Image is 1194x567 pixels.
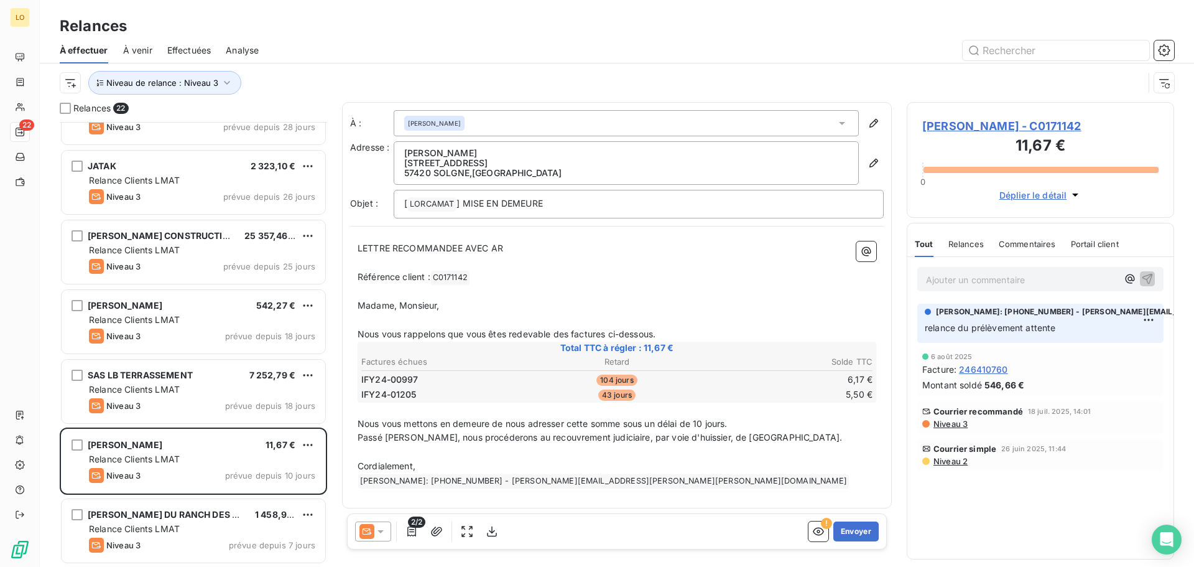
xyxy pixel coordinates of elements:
span: Effectuées [167,44,211,57]
span: Courrier recommandé [933,406,1023,416]
span: [PERSON_NAME] - C0171142 [922,118,1159,134]
span: LORCAMAT [408,197,456,212]
span: prévue depuis 18 jours [225,331,315,341]
span: prévue depuis 7 jours [229,540,315,550]
span: 2 323,10 € [251,161,296,171]
img: Logo LeanPay [10,540,30,560]
span: Niveau 3 [106,540,141,550]
span: 546,66 € [984,378,1024,391]
input: Rechercher [963,40,1149,60]
span: [PERSON_NAME] CONSTRUCTION [88,230,236,241]
label: À : [350,117,394,129]
td: 5,50 € [703,388,873,401]
span: 7 252,79 € [249,370,296,380]
span: C0171142 [431,271,470,285]
span: IFY24-01205 [361,388,417,401]
span: prévue depuis 28 jours [223,122,315,132]
span: Niveau de relance : Niveau 3 [106,78,218,88]
span: Niveau 3 [106,261,141,271]
span: [PERSON_NAME] [88,439,162,450]
span: Facture : [922,363,956,376]
span: Relance Clients LMAT [89,384,180,395]
span: À venir [123,44,152,57]
h3: 11,67 € [922,134,1159,159]
span: 6 août 2025 [931,353,973,360]
span: Nous vous mettons en demeure de nous adresser cette somme sous un délai de 10 jours. [358,418,728,429]
span: À effectuer [60,44,108,57]
div: grid [60,122,327,567]
span: 18 juil. 2025, 14:01 [1028,408,1091,415]
span: Relance Clients LMAT [89,454,180,464]
span: prévue depuis 26 jours [223,192,315,202]
span: Nous vous rappelons que vous êtes redevable des factures ci-dessous. [358,329,655,339]
div: LO [10,7,30,27]
button: Envoyer [833,522,879,541]
span: Courrier simple [933,444,996,454]
span: 104 jours [596,375,637,386]
p: [PERSON_NAME] [404,148,848,158]
span: [PERSON_NAME]: [PHONE_NUMBER] - [PERSON_NAME][EMAIL_ADDRESS][PERSON_NAME][PERSON_NAME][DOMAIN_NAME] [358,474,849,489]
span: Adresse : [350,142,389,152]
span: 43 jours [598,390,636,401]
span: Niveau 3 [106,331,141,341]
span: Total TTC à régler : 11,67 € [359,342,874,354]
span: Niveau 3 [106,401,141,411]
span: SAS LB TERRASSEMENT [88,370,193,380]
span: relance du prélèvement attente [925,322,1056,333]
span: 22 [19,119,34,131]
span: Analyse [226,44,259,57]
span: ] MISE EN DEMEURE [456,198,543,209]
span: JATAK [88,161,116,171]
span: Relance Clients LMAT [89,245,180,255]
span: 26 juin 2025, 11:44 [1001,445,1066,452]
span: [PERSON_NAME] DU RANCH DES BISONS [88,509,266,520]
span: prévue depuis 25 jours [223,261,315,271]
span: 1 458,94 € [255,509,301,520]
button: Niveau de relance : Niveau 3 [88,71,241,95]
a: 22 [10,122,29,142]
span: 2/2 [408,517,425,528]
span: Niveau 3 [106,122,141,132]
span: Relances [948,239,984,249]
span: Déplier le détail [999,189,1067,202]
span: Cordialement, [358,461,415,471]
span: Objet : [350,198,378,209]
h3: Relances [60,15,127,37]
th: Factures échues [361,355,530,368]
span: prévue depuis 10 jours [225,471,315,480]
span: 11,67 € [266,439,295,450]
span: 22 [113,103,128,114]
span: Portail client [1071,239,1119,249]
span: 0 [920,177,925,187]
span: Relance Clients LMAT [89,523,180,534]
span: Niveau 3 [106,192,141,202]
span: Niveau 2 [932,456,968,466]
div: Open Intercom Messenger [1152,525,1182,555]
p: 57420 SOLGNE , [GEOGRAPHIC_DATA] [404,168,848,178]
span: 25 357,46 € [244,230,296,241]
span: Relances [73,102,111,115]
p: [STREET_ADDRESS] [404,158,848,168]
span: [ [404,198,407,209]
td: 6,17 € [703,373,873,387]
span: [PERSON_NAME] [88,300,162,311]
span: [PERSON_NAME] [408,119,461,128]
span: prévue depuis 18 jours [225,401,315,411]
span: Niveau 3 [932,419,968,429]
span: Montant soldé [922,378,982,391]
span: Niveau 3 [106,471,141,480]
span: Madame, Monsieur, [358,300,440,311]
span: Relance Clients LMAT [89,175,180,185]
th: Solde TTC [703,355,873,368]
span: LETTRE RECOMMANDEE AVEC AR [358,243,503,253]
span: Tout [915,239,933,249]
span: Passé [PERSON_NAME], nous procéderons au recouvrement judiciaire, par voie d'huissier, de [GEOGRA... [358,432,842,443]
span: Référence client : [358,271,430,282]
th: Retard [532,355,701,368]
span: 246410760 [959,363,1007,376]
span: Relance Clients LMAT [89,314,180,325]
span: IFY24-00997 [361,373,419,386]
span: 542,27 € [256,300,295,311]
button: Déplier le détail [996,188,1086,202]
span: Commentaires [999,239,1056,249]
